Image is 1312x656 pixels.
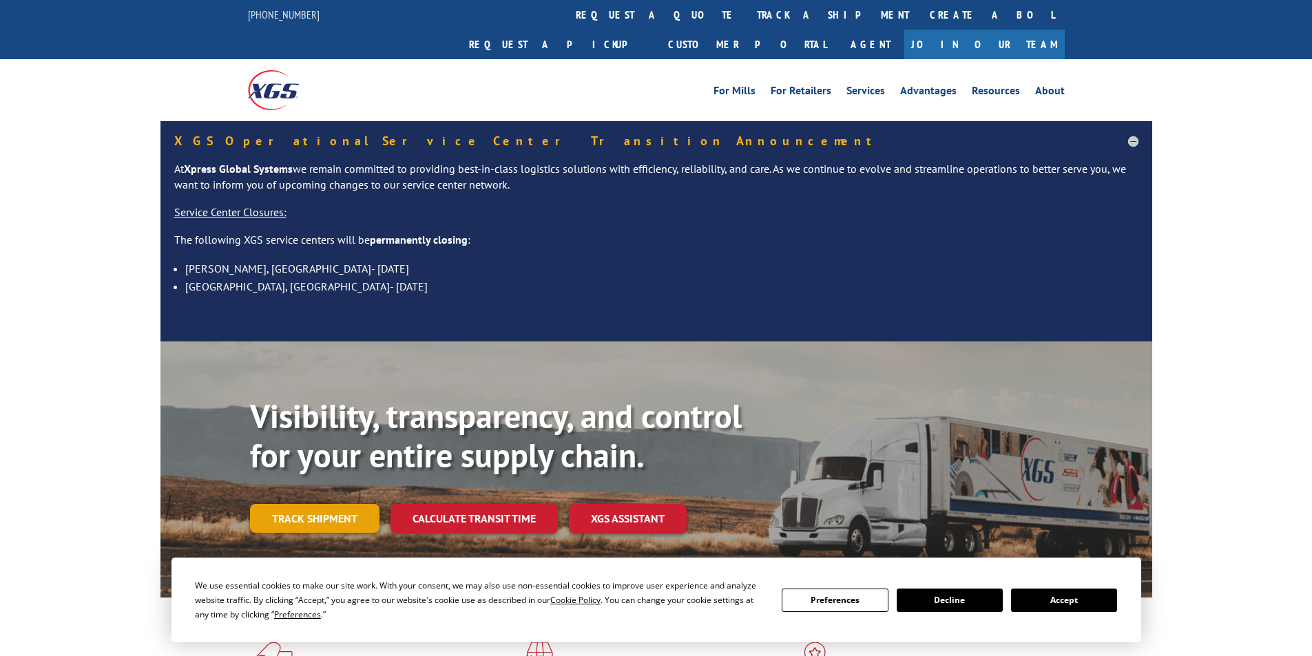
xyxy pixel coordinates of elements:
[714,85,756,100] a: For Mills
[1035,85,1065,100] a: About
[171,558,1141,642] div: Cookie Consent Prompt
[904,30,1065,59] a: Join Our Team
[837,30,904,59] a: Agent
[370,233,468,246] strong: permanently closing
[250,394,742,477] b: Visibility, transparency, and control for your entire supply chain.
[1011,589,1117,612] button: Accept
[174,205,287,219] u: Service Center Closures:
[658,30,837,59] a: Customer Portal
[185,277,1138,295] li: [GEOGRAPHIC_DATA], [GEOGRAPHIC_DATA]- [DATE]
[184,162,293,176] strong: Xpress Global Systems
[250,504,379,533] a: Track shipment
[550,594,601,606] span: Cookie Policy
[771,85,831,100] a: For Retailers
[174,232,1138,260] p: The following XGS service centers will be :
[569,504,687,533] a: XGS ASSISTANT
[195,578,765,622] div: We use essential cookies to make our site work. With your consent, we may also use non-essential ...
[174,161,1138,205] p: At we remain committed to providing best-in-class logistics solutions with efficiency, reliabilit...
[459,30,658,59] a: Request a pickup
[900,85,957,100] a: Advantages
[897,589,1003,612] button: Decline
[391,504,558,533] a: Calculate transit time
[185,260,1138,277] li: [PERSON_NAME], [GEOGRAPHIC_DATA]- [DATE]
[174,135,1138,147] h5: XGS Operational Service Center Transition Announcement
[972,85,1020,100] a: Resources
[782,589,888,612] button: Preferences
[274,609,321,620] span: Preferences
[846,85,885,100] a: Services
[248,8,320,21] a: [PHONE_NUMBER]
